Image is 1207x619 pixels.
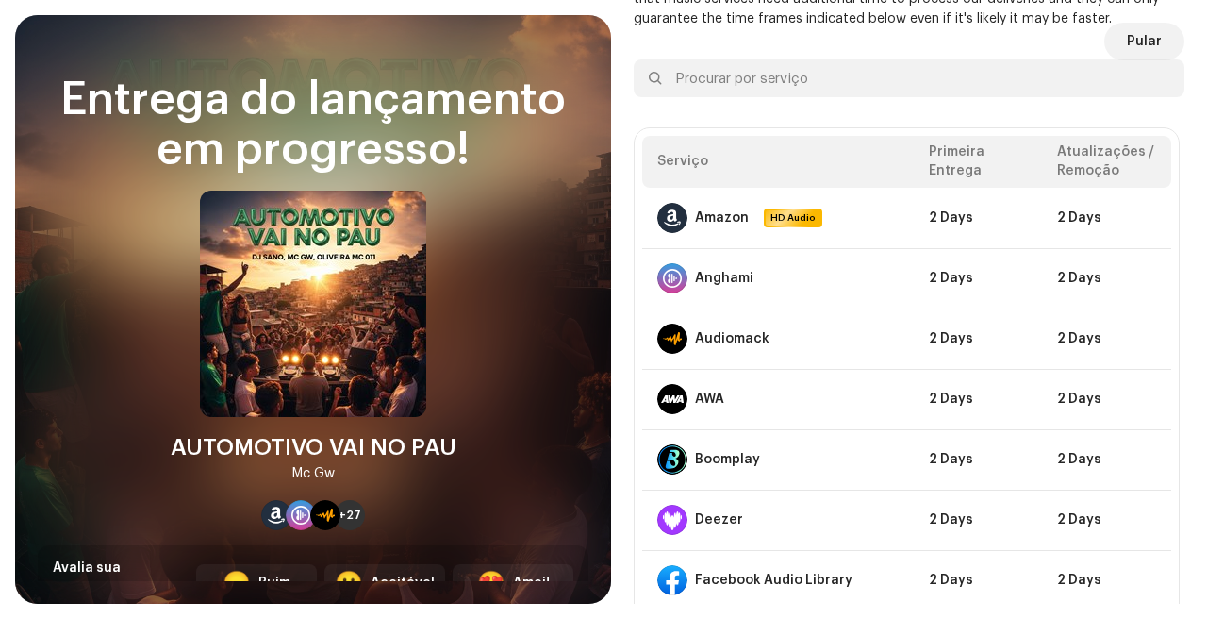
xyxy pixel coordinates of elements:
[371,574,435,594] div: Aceitável
[642,136,914,188] th: Serviço
[171,432,456,462] div: AUTOMOTIVO VAI NO PAU
[1042,136,1171,188] th: Atualizações / Remoção
[1042,248,1171,309] td: 2 Days
[335,572,363,594] div: 🙂
[914,309,1042,369] td: 2 Days
[695,210,749,226] div: Amazon
[1042,550,1171,611] td: 2 Days
[695,392,724,407] div: AWA
[38,75,588,176] div: Entrega do lançamento em progresso!
[513,574,550,594] div: Amei!
[1042,309,1171,369] td: 2 Days
[1042,369,1171,429] td: 2 Days
[695,512,743,527] div: Deezer
[1104,23,1184,60] button: Pular
[914,188,1042,248] td: 2 Days
[1127,23,1162,60] span: Pular
[339,508,361,523] span: +27
[695,271,753,286] div: Anghami
[1042,188,1171,248] td: 2 Days
[477,572,505,594] div: 😍
[695,331,769,346] div: Audiomack
[914,248,1042,309] td: 2 Days
[223,572,251,594] div: 😞
[258,574,290,594] div: Ruim
[914,429,1042,490] td: 2 Days
[766,210,820,226] span: HD Audio
[292,462,335,485] div: Mc Gw
[53,561,133,605] span: Avalia sua experiência
[200,191,426,417] img: 32f52b77-d052-4023-a847-e4761789660a
[634,59,1184,97] input: Procurar por serviço
[914,490,1042,550] td: 2 Days
[1042,490,1171,550] td: 2 Days
[695,573,852,588] div: Facebook Audio Library
[695,452,760,467] div: Boomplay
[914,550,1042,611] td: 2 Days
[1042,429,1171,490] td: 2 Days
[914,369,1042,429] td: 2 Days
[914,136,1042,188] th: Primeira Entrega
